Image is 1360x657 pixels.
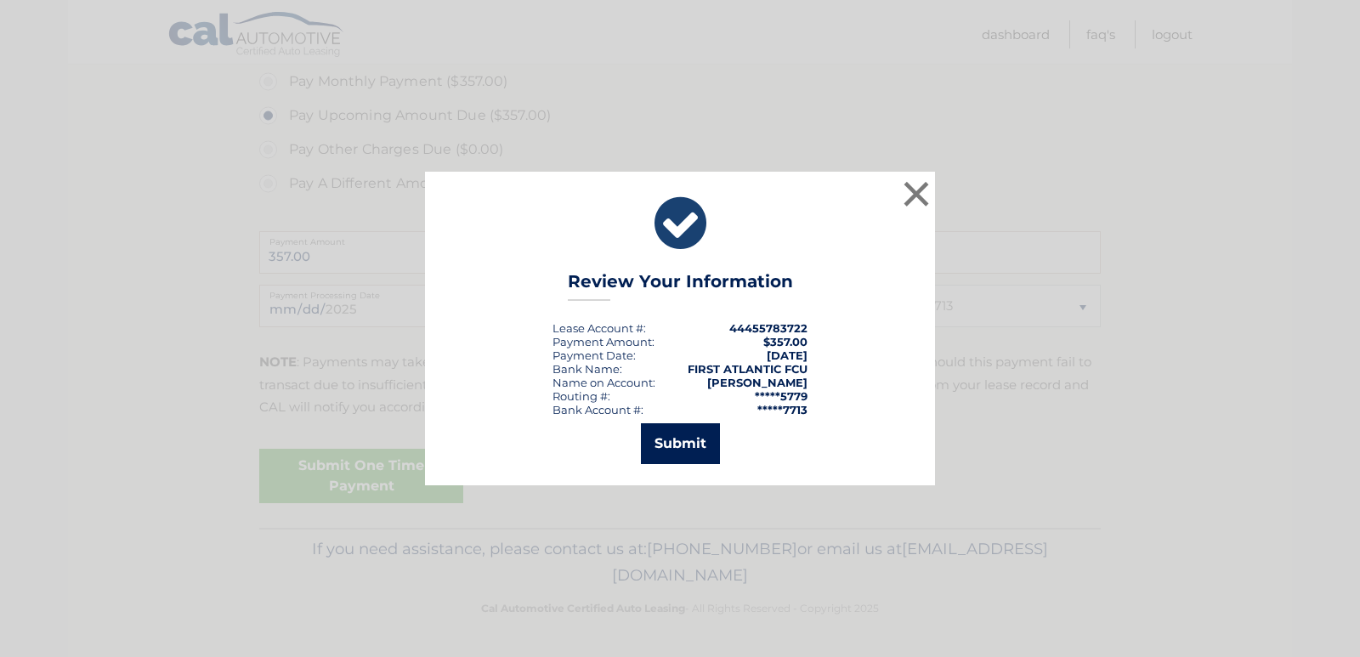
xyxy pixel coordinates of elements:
[568,271,793,301] h3: Review Your Information
[899,177,933,211] button: ×
[707,376,807,389] strong: [PERSON_NAME]
[729,321,807,335] strong: 44455783722
[641,423,720,464] button: Submit
[552,321,646,335] div: Lease Account #:
[552,403,643,416] div: Bank Account #:
[767,348,807,362] span: [DATE]
[552,362,622,376] div: Bank Name:
[552,335,654,348] div: Payment Amount:
[552,348,636,362] div: :
[552,376,655,389] div: Name on Account:
[688,362,807,376] strong: FIRST ATLANTIC FCU
[552,389,610,403] div: Routing #:
[763,335,807,348] span: $357.00
[552,348,633,362] span: Payment Date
